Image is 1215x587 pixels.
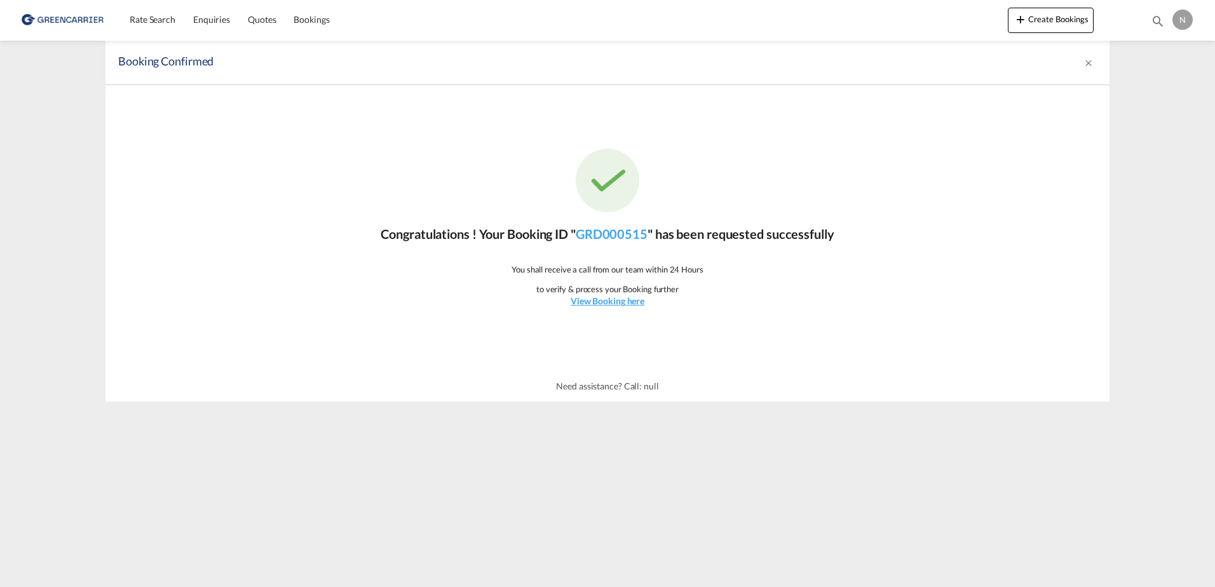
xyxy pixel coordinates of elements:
[130,14,175,25] span: Rate Search
[1172,10,1193,30] div: N
[294,14,329,25] span: Bookings
[248,14,276,25] span: Quotes
[19,6,105,34] img: b0b18ec08afe11efb1d4932555f5f09d.png
[576,226,648,241] a: GRD000515
[1083,58,1094,68] md-icon: icon-close
[1008,8,1094,33] button: icon-plus 400-fgCreate Bookings
[512,264,703,275] p: You shall receive a call from our team within 24 Hours
[381,225,834,243] p: Congratulations ! Your Booking ID " " has been requested successfully
[571,295,644,306] u: View Booking here
[556,380,658,393] p: Need assistance? Call: null
[118,53,901,72] div: Booking Confirmed
[536,283,679,295] p: to verify & process your Booking further
[1151,14,1165,33] div: icon-magnify
[1013,11,1028,27] md-icon: icon-plus 400-fg
[1151,14,1165,28] md-icon: icon-magnify
[193,14,230,25] span: Enquiries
